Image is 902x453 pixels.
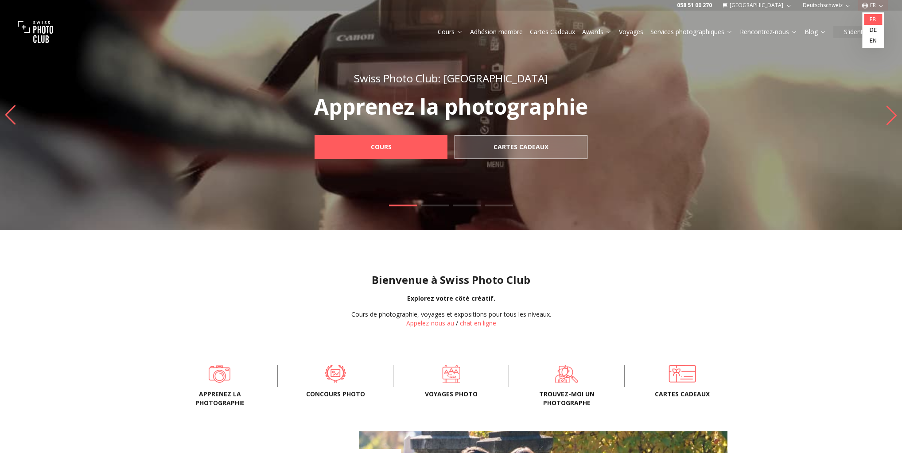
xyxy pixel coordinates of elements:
a: en [864,35,882,46]
button: Services photographiques [647,26,736,38]
p: Apprenez la photographie [295,96,607,117]
a: Concours Photo [292,365,379,383]
span: Voyages photo [408,390,494,399]
div: Explorez votre côté créatif. [7,294,895,303]
button: chat en ligne [460,319,496,328]
a: Apprenez la photographie [176,365,263,383]
span: Apprenez la photographie [176,390,263,407]
button: Cartes Cadeaux [526,26,579,38]
button: Rencontrez-nous [736,26,801,38]
span: Swiss Photo Club: [GEOGRAPHIC_DATA] [354,71,548,85]
div: FR [862,12,884,48]
button: Blog [801,26,830,38]
a: Cours [438,27,463,36]
button: Voyages [615,26,647,38]
a: Adhésion membre [470,27,523,36]
a: Voyages [619,27,643,36]
span: Trouvez-moi un photographe [523,390,610,407]
a: Cours [315,135,447,159]
a: fr [864,14,882,25]
a: Cartes Cadeaux [530,27,575,36]
a: Trouvez-moi un photographe [523,365,610,383]
a: Voyages photo [408,365,494,383]
button: Cours [434,26,467,38]
a: de [864,25,882,35]
a: 058 51 00 270 [677,2,712,9]
a: Appelez-nous au [406,319,454,327]
b: Cours [371,143,392,151]
span: Concours Photo [292,390,379,399]
a: Cartes Cadeaux [455,135,587,159]
a: Awards [582,27,612,36]
button: S'identifier [833,26,884,38]
img: Swiss photo club [18,14,53,50]
div: / [351,310,551,328]
span: Cartes cadeaux [639,390,726,399]
div: Cours de photographie, voyages et expositions pour tous les niveaux. [351,310,551,319]
button: Adhésion membre [467,26,526,38]
a: Blog [805,27,826,36]
h1: Bienvenue à Swiss Photo Club [7,273,895,287]
a: Services photographiques [650,27,733,36]
button: Awards [579,26,615,38]
b: Cartes Cadeaux [494,143,548,151]
a: Cartes cadeaux [639,365,726,383]
a: Rencontrez-nous [740,27,797,36]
